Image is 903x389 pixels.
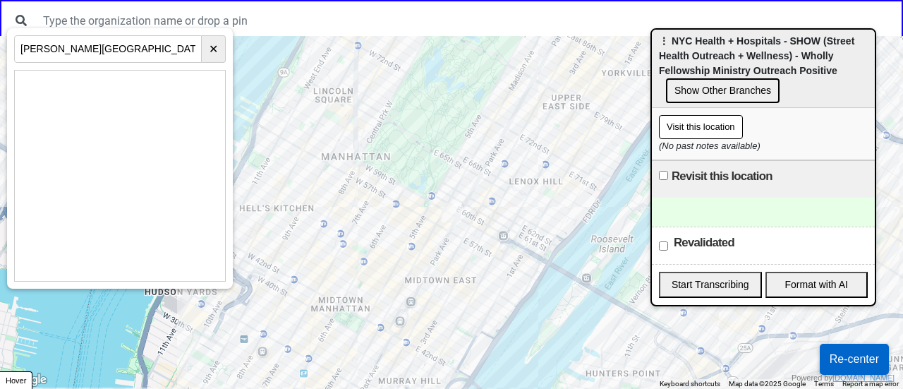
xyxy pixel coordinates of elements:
[792,372,895,384] div: Powered by
[659,272,762,298] button: Start Transcribing
[842,380,899,388] a: Report a map error
[659,35,854,76] span: ⋮ NYC Health + Hospitals - SHOW (Street Health Outreach + Wellness) - Wholly Fellowship Ministry ...
[659,115,743,139] button: Visit this location
[14,35,202,63] input: Search place or address...
[820,344,889,375] button: Re-center
[765,272,868,298] button: Format with AI
[832,373,895,382] a: [DOMAIN_NAME]
[666,78,780,103] button: Show Other Branches
[659,140,760,151] i: (No past notes available)
[35,7,896,34] input: Type the organization name or drop a pin
[814,380,834,388] a: Terms (opens in new tab)
[674,234,734,251] label: Revalidated
[672,168,772,185] label: Revisit this location
[729,380,806,388] span: Map data ©2025 Google
[202,35,226,63] button: ✕
[660,379,720,389] button: Keyboard shortcuts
